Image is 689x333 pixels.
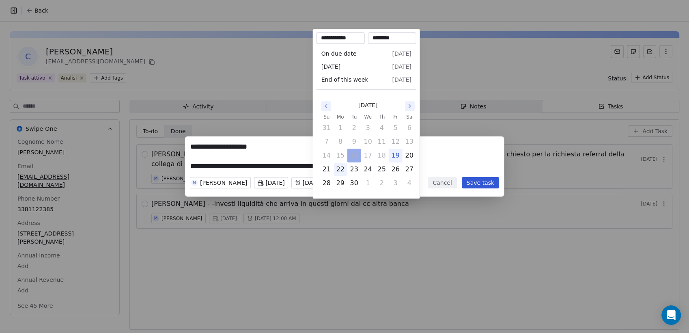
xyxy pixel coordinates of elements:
button: Tuesday, September 23rd, 2025 [348,163,361,176]
button: Wednesday, September 24th, 2025 [362,163,375,176]
button: Sunday, September 21st, 2025 [320,163,333,176]
button: Friday, September 26th, 2025 [389,163,402,176]
span: [DATE] [392,63,411,71]
th: Saturday [403,113,416,121]
button: Thursday, October 2nd, 2025 [375,177,388,190]
button: Sunday, September 28th, 2025 [320,177,333,190]
button: Wednesday, October 1st, 2025 [362,177,375,190]
button: Tuesday, September 16th, 2025, selected [348,149,361,162]
button: Thursday, September 18th, 2025 [375,149,388,162]
button: Thursday, September 11th, 2025 [375,135,388,148]
button: Monday, September 22nd, 2025 [334,163,347,176]
button: Go to the Next Month [405,101,415,111]
span: On due date [321,50,357,58]
span: [DATE] [321,63,340,71]
button: Friday, October 3rd, 2025 [389,177,402,190]
button: Monday, September 29th, 2025 [334,177,347,190]
th: Tuesday [347,113,361,121]
table: September 2025 [320,113,416,190]
button: Sunday, September 7th, 2025 [320,135,333,148]
button: Saturday, October 4th, 2025 [403,177,416,190]
th: Monday [334,113,347,121]
button: Monday, September 8th, 2025 [334,135,347,148]
span: [DATE] [392,50,411,58]
th: Wednesday [361,113,375,121]
button: Today, Friday, September 19th, 2025 [389,149,402,162]
button: Thursday, September 25th, 2025 [375,163,388,176]
button: Tuesday, September 2nd, 2025 [348,121,361,134]
button: Monday, September 1st, 2025 [334,121,347,134]
button: Saturday, September 27th, 2025 [403,163,416,176]
th: Thursday [375,113,389,121]
button: Sunday, August 31st, 2025 [320,121,333,134]
button: Wednesday, September 10th, 2025 [362,135,375,148]
button: Wednesday, September 17th, 2025 [362,149,375,162]
button: Friday, September 5th, 2025 [389,121,402,134]
th: Sunday [320,113,334,121]
button: Go to the Previous Month [321,101,331,111]
button: Tuesday, September 30th, 2025 [348,177,361,190]
button: Saturday, September 6th, 2025 [403,121,416,134]
span: [DATE] [358,101,377,110]
button: Friday, September 12th, 2025 [389,135,402,148]
button: Monday, September 15th, 2025 [334,149,347,162]
span: [DATE] [392,76,411,84]
button: Tuesday, September 9th, 2025 [348,135,361,148]
button: Saturday, September 20th, 2025 [403,149,416,162]
button: Saturday, September 13th, 2025 [403,135,416,148]
button: Sunday, September 14th, 2025 [320,149,333,162]
button: Wednesday, September 3rd, 2025 [362,121,375,134]
span: End of this week [321,76,368,84]
th: Friday [389,113,403,121]
button: Thursday, September 4th, 2025 [375,121,388,134]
